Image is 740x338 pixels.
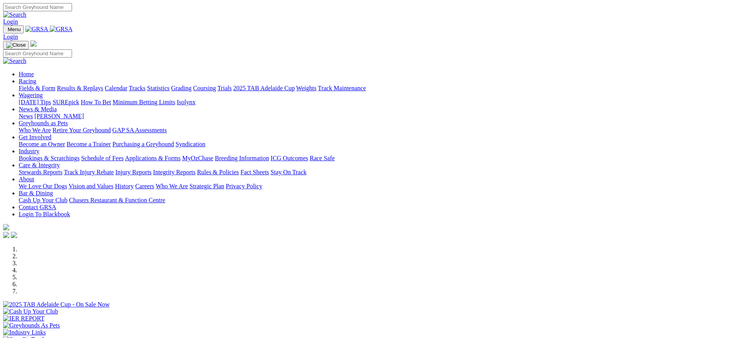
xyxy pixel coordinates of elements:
img: Cash Up Your Club [3,308,58,315]
img: facebook.svg [3,232,9,238]
img: logo-grsa-white.png [30,40,37,47]
a: Trials [217,85,232,91]
a: Become an Owner [19,141,65,147]
a: Stay On Track [271,169,306,175]
a: Injury Reports [115,169,151,175]
img: 2025 TAB Adelaide Cup - On Sale Now [3,301,110,308]
div: Care & Integrity [19,169,737,176]
a: Login To Blackbook [19,211,70,217]
a: Vision and Values [69,183,113,189]
a: Wagering [19,92,43,98]
a: News & Media [19,106,57,112]
a: [DATE] Tips [19,99,51,105]
a: Bookings & Scratchings [19,155,79,161]
a: Industry [19,148,39,154]
div: News & Media [19,113,737,120]
a: ICG Outcomes [271,155,308,161]
div: Get Involved [19,141,737,148]
img: Close [6,42,26,48]
a: Fact Sheets [241,169,269,175]
a: Calendar [105,85,127,91]
img: GRSA [25,26,48,33]
a: History [115,183,134,189]
a: Home [19,71,34,77]
img: twitter.svg [11,232,17,238]
a: News [19,113,33,119]
a: Results & Replays [57,85,103,91]
a: MyOzChase [182,155,213,161]
a: Coursing [193,85,216,91]
div: About [19,183,737,190]
a: Login [3,33,18,40]
a: About [19,176,34,182]
a: SUREpick [53,99,79,105]
a: Fields & Form [19,85,55,91]
a: Racing [19,78,36,84]
a: Chasers Restaurant & Function Centre [69,197,165,203]
a: We Love Our Dogs [19,183,67,189]
img: logo-grsa-white.png [3,224,9,230]
a: Rules & Policies [197,169,239,175]
div: Industry [19,155,737,162]
div: Greyhounds as Pets [19,127,737,134]
a: Track Injury Rebate [64,169,114,175]
a: Schedule of Fees [81,155,123,161]
a: Careers [135,183,154,189]
a: Tracks [129,85,146,91]
img: Search [3,58,26,65]
a: Greyhounds as Pets [19,120,68,126]
a: Applications & Forms [125,155,181,161]
a: Strategic Plan [190,183,224,189]
img: GRSA [50,26,73,33]
button: Toggle navigation [3,25,24,33]
a: Privacy Policy [226,183,262,189]
div: Racing [19,85,737,92]
img: Search [3,11,26,18]
a: Care & Integrity [19,162,60,168]
a: [PERSON_NAME] [34,113,84,119]
a: Minimum Betting Limits [112,99,175,105]
a: Weights [296,85,316,91]
a: Contact GRSA [19,204,56,210]
span: Menu [8,26,21,32]
a: Purchasing a Greyhound [112,141,174,147]
a: Grading [171,85,192,91]
img: IER REPORT [3,315,44,322]
a: Syndication [176,141,205,147]
a: Become a Trainer [67,141,111,147]
img: Industry Links [3,329,46,336]
a: Race Safe [309,155,334,161]
a: Login [3,18,18,25]
a: 2025 TAB Adelaide Cup [233,85,295,91]
a: Cash Up Your Club [19,197,67,203]
a: Who We Are [156,183,188,189]
a: How To Bet [81,99,111,105]
input: Search [3,49,72,58]
button: Toggle navigation [3,41,29,49]
img: Greyhounds As Pets [3,322,60,329]
a: Get Involved [19,134,51,140]
div: Bar & Dining [19,197,737,204]
a: Stewards Reports [19,169,62,175]
a: Statistics [147,85,170,91]
a: Integrity Reports [153,169,195,175]
a: Retire Your Greyhound [53,127,111,133]
a: Isolynx [177,99,195,105]
a: Track Maintenance [318,85,366,91]
div: Wagering [19,99,737,106]
a: Who We Are [19,127,51,133]
input: Search [3,3,72,11]
a: GAP SA Assessments [112,127,167,133]
a: Bar & Dining [19,190,53,196]
a: Breeding Information [215,155,269,161]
